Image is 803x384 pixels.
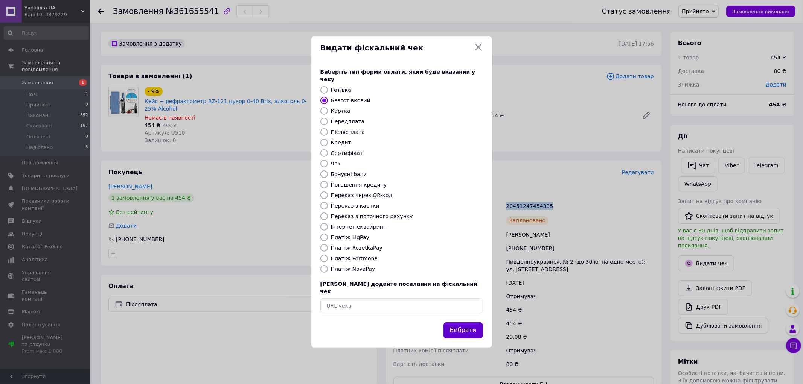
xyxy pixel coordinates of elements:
label: Платіж RozetkaPay [331,245,382,251]
label: Платіж NovaPay [331,266,375,272]
label: Інтернет еквайринг [331,224,386,230]
label: Чек [331,161,341,167]
span: Виберіть тип форми оплати, який буде вказаний у чеку [320,69,475,82]
label: Післясплата [331,129,365,135]
label: Кредит [331,140,351,146]
input: URL чека [320,298,483,313]
label: Готівка [331,87,351,93]
label: Переказ з картки [331,203,379,209]
label: Сертифікат [331,150,363,156]
label: Картка [331,108,351,114]
label: Платіж Portmone [331,255,378,261]
label: Бонусні бали [331,171,367,177]
label: Передплата [331,118,365,124]
label: Погашення кредиту [331,182,387,188]
span: Видати фіскальний чек [320,42,471,53]
button: Вибрати [443,322,483,338]
label: Безготівковий [331,97,370,103]
label: Платіж LiqPay [331,234,369,240]
span: [PERSON_NAME] додайте посилання на фіскальний чек [320,281,478,294]
label: Переказ через QR-код [331,192,393,198]
label: Переказ з поточного рахунку [331,213,413,219]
